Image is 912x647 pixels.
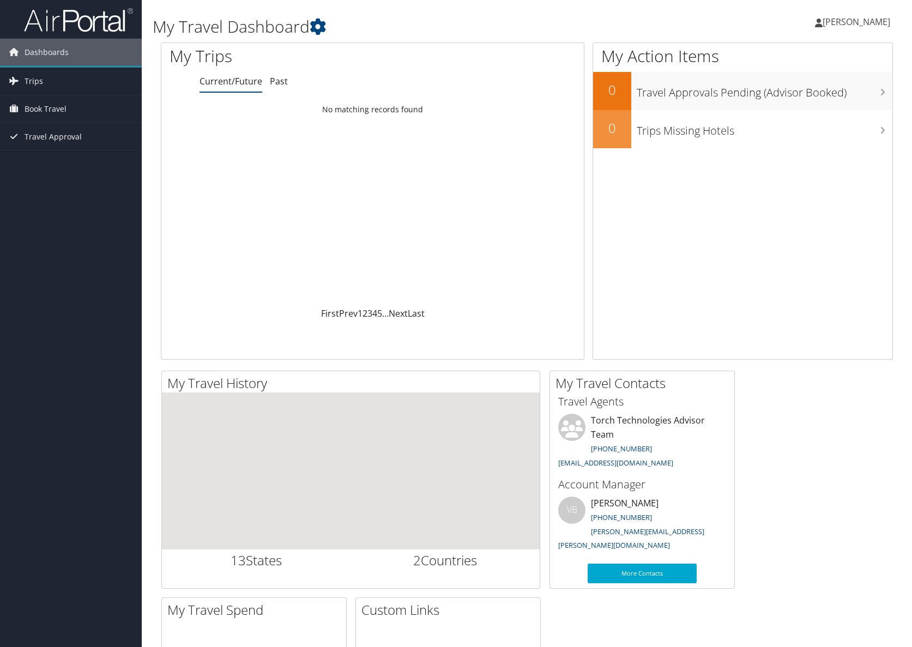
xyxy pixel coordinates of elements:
[593,81,631,99] h2: 0
[558,497,585,524] div: VB
[591,444,652,453] a: [PHONE_NUMBER]
[339,307,358,319] a: Prev
[321,307,339,319] a: First
[153,15,651,38] h1: My Travel Dashboard
[270,75,288,87] a: Past
[25,95,67,123] span: Book Travel
[167,601,346,619] h2: My Travel Spend
[593,45,892,68] h1: My Action Items
[558,527,704,551] a: [PERSON_NAME][EMAIL_ADDRESS][PERSON_NAME][DOMAIN_NAME]
[200,75,262,87] a: Current/Future
[167,374,540,392] h2: My Travel History
[170,551,343,570] h2: States
[25,123,82,150] span: Travel Approval
[361,601,540,619] h2: Custom Links
[558,458,673,468] a: [EMAIL_ADDRESS][DOMAIN_NAME]
[593,119,631,137] h2: 0
[161,100,584,119] td: No matching records found
[555,374,734,392] h2: My Travel Contacts
[558,394,726,409] h3: Travel Agents
[637,80,892,100] h3: Travel Approvals Pending (Advisor Booked)
[389,307,408,319] a: Next
[372,307,377,319] a: 4
[359,551,532,570] h2: Countries
[377,307,382,319] a: 5
[408,307,425,319] a: Last
[367,307,372,319] a: 3
[170,45,400,68] h1: My Trips
[637,118,892,138] h3: Trips Missing Hotels
[593,72,892,110] a: 0Travel Approvals Pending (Advisor Booked)
[588,564,697,583] a: More Contacts
[363,307,367,319] a: 2
[558,477,726,492] h3: Account Manager
[231,551,246,569] span: 13
[25,39,69,66] span: Dashboards
[553,497,732,555] li: [PERSON_NAME]
[591,512,652,522] a: [PHONE_NUMBER]
[593,110,892,148] a: 0Trips Missing Hotels
[25,68,43,95] span: Trips
[382,307,389,319] span: …
[358,307,363,319] a: 1
[823,16,890,28] span: [PERSON_NAME]
[553,414,732,472] li: Torch Technologies Advisor Team
[24,7,133,33] img: airportal-logo.png
[815,5,901,38] a: [PERSON_NAME]
[413,551,421,569] span: 2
